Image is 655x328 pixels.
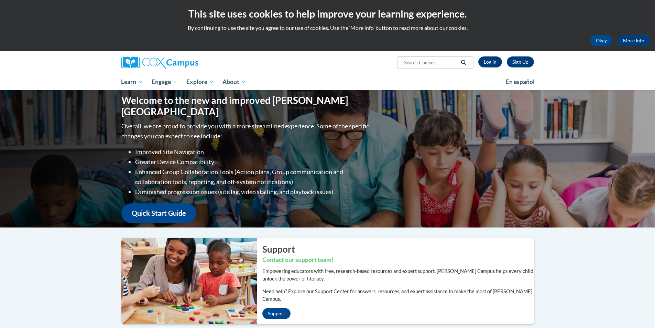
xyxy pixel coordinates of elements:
p: By continuing to use the site you agree to our use of cookies. Use the ‘More info’ button to read... [5,24,650,32]
a: Learn [117,74,148,90]
img: ... [116,238,257,324]
li: Diminished progression issues (site lag, video stalling, and playback issues) [135,187,371,197]
span: Learn [121,78,143,86]
span: Engage [152,78,177,86]
button: Search [458,59,469,67]
h2: Support [262,243,534,255]
a: Quick Start Guide [121,203,196,223]
a: Explore [182,74,218,90]
h2: This site uses cookies to help improve your learning experience. [5,7,650,21]
p: Empowering educators with free, research-based resources and expert support, [PERSON_NAME] Campus... [262,267,534,283]
p: Overall, we are proud to provide you with a more streamlined experience. Some of the specific cha... [121,121,371,141]
a: Log In [478,56,502,67]
p: Need help? Explore our Support Center for answers, resources, and expert assistance to make the m... [262,288,534,303]
a: About [218,74,250,90]
h1: Welcome to the new and improved [PERSON_NAME][GEOGRAPHIC_DATA] [121,95,371,118]
a: Support [262,308,291,319]
li: Greater Device Compatibility [135,157,371,167]
span: En español [506,78,535,85]
h3: Contact our support team! [262,256,534,264]
span: About [222,78,246,86]
a: Engage [147,74,182,90]
a: En español [501,75,539,89]
a: Cox Campus [121,56,252,69]
div: Main menu [111,74,544,90]
span: Explore [186,78,214,86]
img: Cox Campus [121,56,198,69]
li: Enhanced Group Collaboration Tools (Action plans, Group communication and collaboration tools, re... [135,167,371,187]
input: Search Courses [403,59,458,67]
a: Register [507,56,534,67]
a: More Info [618,35,650,46]
li: Improved Site Navigation [135,147,371,157]
button: Okay [590,35,612,46]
